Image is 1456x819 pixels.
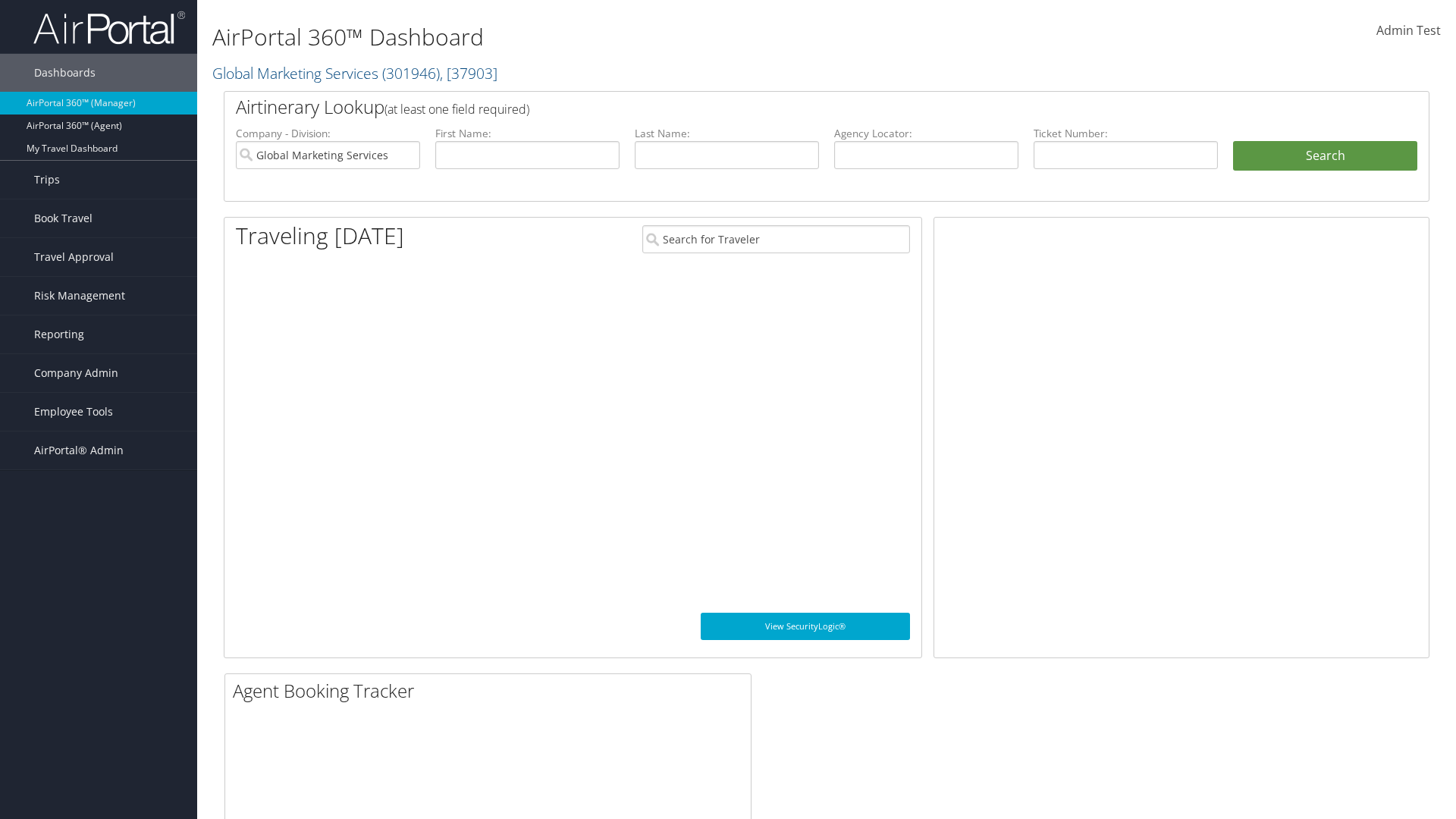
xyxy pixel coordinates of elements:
[212,63,497,83] a: Global Marketing Services
[236,94,1317,120] h2: Airtinerary Lookup
[384,101,529,118] span: (at least one field required)
[34,315,84,353] span: Reporting
[1376,22,1441,39] span: Admin Test
[34,277,125,315] span: Risk Management
[34,393,113,431] span: Employee Tools
[212,21,1031,53] h1: AirPortal 360™ Dashboard
[834,126,1018,141] label: Agency Locator:
[440,63,497,83] span: , [ 37903 ]
[236,220,404,252] h1: Traveling [DATE]
[33,10,185,45] img: airportal-logo.png
[34,354,118,392] span: Company Admin
[1376,8,1441,55] a: Admin Test
[34,54,96,92] span: Dashboards
[701,613,910,640] a: View SecurityLogic®
[382,63,440,83] span: ( 301946 )
[642,225,910,253] input: Search for Traveler
[1034,126,1218,141] label: Ticket Number:
[236,126,420,141] label: Company - Division:
[34,238,114,276] span: Travel Approval
[435,126,620,141] label: First Name:
[34,161,60,199] span: Trips
[1233,141,1417,171] button: Search
[34,431,124,469] span: AirPortal® Admin
[635,126,819,141] label: Last Name:
[233,678,751,704] h2: Agent Booking Tracker
[34,199,93,237] span: Book Travel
